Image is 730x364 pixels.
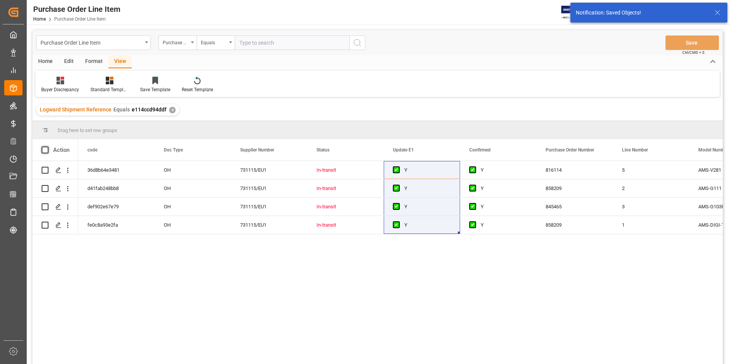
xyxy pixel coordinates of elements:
[33,3,120,15] div: Purchase Order Line Item
[78,216,155,234] div: fe0c8a93e2fa
[393,147,414,153] span: Update E1
[132,106,166,113] span: e114ccd94ddf
[32,161,78,179] div: Press SPACE to select this row.
[698,147,728,153] span: Model Number
[40,106,111,113] span: Logward Shipment Reference
[613,179,689,197] div: 2
[78,198,155,216] div: def902e67e79
[79,55,108,68] div: Format
[613,216,689,234] div: 1
[317,198,375,216] div: In-transit
[404,161,451,179] div: Y
[317,161,375,179] div: In-transit
[469,147,491,153] span: Confirmed
[231,179,307,197] div: 731115/EU1
[317,180,375,197] div: In-transit
[140,86,170,93] div: Save Template
[32,179,78,198] div: Press SPACE to select this row.
[404,180,451,197] div: Y
[32,216,78,234] div: Press SPACE to select this row.
[163,37,189,46] div: Purchase Order Number
[613,161,689,179] div: 5
[481,216,527,234] div: Y
[481,180,527,197] div: Y
[155,216,231,234] div: OH
[40,37,142,47] div: Purchase Order Line Item
[622,147,648,153] span: Line Number
[576,9,707,17] div: Notification: Saved Objects!
[58,127,117,133] span: Drag here to set row groups
[231,161,307,179] div: 731115/EU1
[231,216,307,234] div: 731115/EU1
[108,55,132,68] div: View
[235,35,349,50] input: Type to search
[536,179,613,197] div: 858209
[481,161,527,179] div: Y
[536,216,613,234] div: 858209
[90,86,129,93] div: Standard Templates
[78,161,155,179] div: 36d8b64e3481
[155,161,231,179] div: OH
[546,147,594,153] span: Purchase Order Number
[169,107,176,113] div: ✕
[36,35,151,50] button: open menu
[113,106,130,113] span: Equals
[182,86,213,93] div: Reset Template
[33,16,46,22] a: Home
[32,55,58,68] div: Home
[240,147,274,153] span: Supplier Number
[665,35,719,50] button: Save
[155,179,231,197] div: OH
[404,216,451,234] div: Y
[58,55,79,68] div: Edit
[155,198,231,216] div: OH
[87,147,97,153] span: code
[317,147,329,153] span: Status
[32,198,78,216] div: Press SPACE to select this row.
[231,198,307,216] div: 731115/EU1
[164,147,183,153] span: Doc Type
[53,147,69,153] div: Action
[78,179,155,197] div: d41fab248bb8
[158,35,197,50] button: open menu
[349,35,365,50] button: search button
[197,35,235,50] button: open menu
[536,198,613,216] div: 845465
[536,161,613,179] div: 816114
[613,198,689,216] div: 3
[481,198,527,216] div: Y
[41,86,79,93] div: Buyer Discrepancy
[201,37,227,46] div: Equals
[682,50,704,55] span: Ctrl/CMD + S
[317,216,375,234] div: In-transit
[404,198,451,216] div: Y
[561,6,588,19] img: Exertis%20JAM%20-%20Email%20Logo.jpg_1722504956.jpg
